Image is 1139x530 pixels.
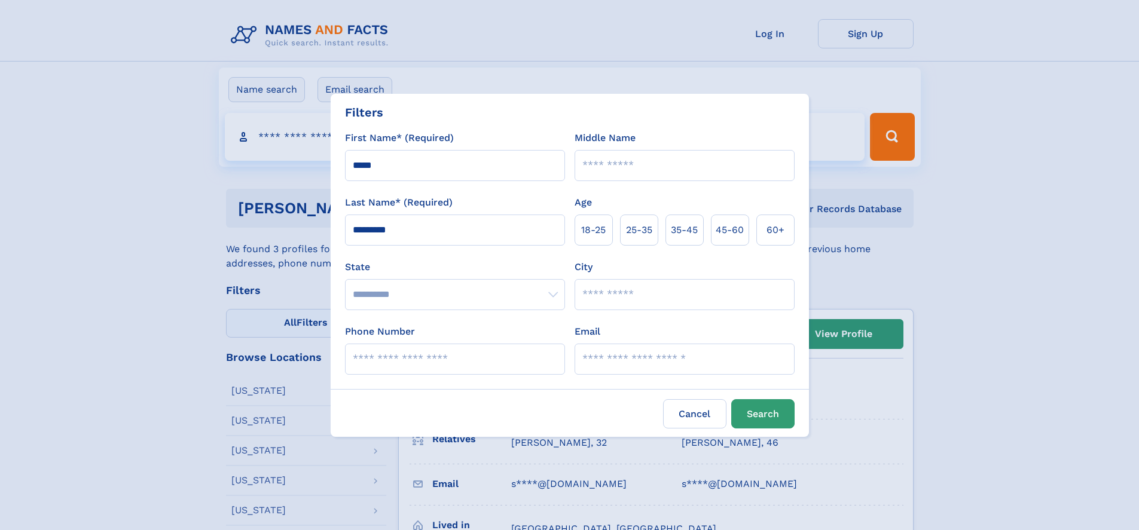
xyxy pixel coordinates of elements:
[663,399,726,428] label: Cancel
[626,223,652,237] span: 25‑35
[581,223,606,237] span: 18‑25
[345,324,415,339] label: Phone Number
[575,131,636,145] label: Middle Name
[731,399,795,428] button: Search
[575,260,593,274] label: City
[345,195,453,210] label: Last Name* (Required)
[345,103,383,121] div: Filters
[671,223,698,237] span: 35‑45
[716,223,744,237] span: 45‑60
[575,324,600,339] label: Email
[767,223,784,237] span: 60+
[345,260,565,274] label: State
[575,195,592,210] label: Age
[345,131,454,145] label: First Name* (Required)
